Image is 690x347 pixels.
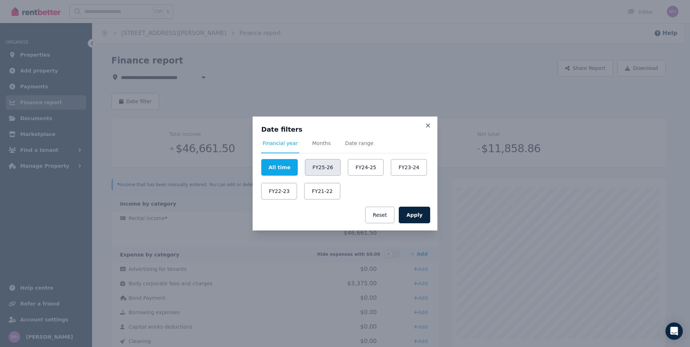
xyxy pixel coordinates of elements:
[365,207,394,223] button: Reset
[391,159,427,176] button: FY23-24
[305,159,341,176] button: FY25-26
[263,140,298,147] span: Financial year
[665,322,683,340] div: Open Intercom Messenger
[261,125,429,134] h3: Date filters
[348,159,384,176] button: FY24-25
[261,183,297,199] button: FY22-23
[304,183,340,199] button: FY21-22
[312,140,331,147] span: Months
[345,140,374,147] span: Date range
[261,159,298,176] button: All time
[399,207,430,223] button: Apply
[261,140,429,153] nav: Tabs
